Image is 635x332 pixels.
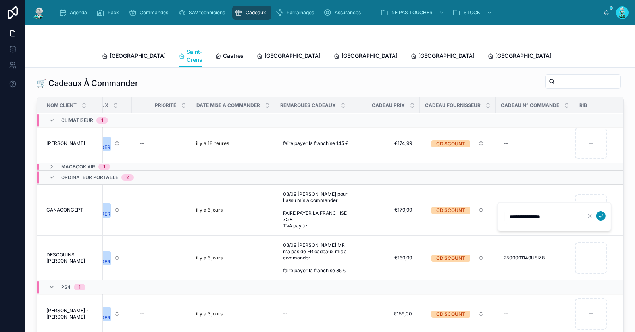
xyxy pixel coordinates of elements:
[47,102,77,109] span: Nom Client
[126,174,129,181] div: 2
[425,136,491,151] button: Select Button
[500,137,570,150] a: --
[102,49,166,65] a: [GEOGRAPHIC_DATA]
[450,6,496,20] a: STOCK
[280,307,356,320] a: --
[365,204,415,216] a: €179,99
[335,10,361,16] span: Assurances
[70,10,87,16] span: Agenda
[246,10,266,16] span: Cadeaux
[283,242,352,274] span: 03/09 [PERSON_NAME] MR n'a pas de FR cadeaux mis a commander faire payer la franchise 85 €
[196,140,270,147] a: il y a 18 heures
[283,140,348,147] span: faire payer la franchise 145 €
[500,307,570,320] a: --
[436,311,465,318] div: CDISCOUNT
[436,207,465,214] div: CDISCOUNT
[196,140,229,147] p: il y a 18 heures
[46,207,98,213] a: CANACONCEPT
[333,49,398,65] a: [GEOGRAPHIC_DATA]
[61,117,93,124] span: Climatiseur
[137,204,187,216] a: --
[108,10,119,16] span: Rack
[223,52,244,60] span: Castres
[140,10,168,16] span: Commandes
[425,136,491,151] a: Select Button
[140,140,144,147] div: --
[46,307,98,320] span: [PERSON_NAME] - [PERSON_NAME]
[215,49,244,65] a: Castres
[110,52,166,60] span: [GEOGRAPHIC_DATA]
[500,252,570,264] a: 2509091149U8IZ8
[372,102,405,109] span: Cadeau Prix
[464,10,480,16] span: STOCK
[280,137,356,150] a: faire payer la franchise 145 €
[495,52,552,60] span: [GEOGRAPHIC_DATA]
[32,6,46,19] img: App logo
[137,137,187,150] a: --
[504,255,545,261] span: 2509091149U8IZ8
[579,102,587,109] span: RIB
[196,255,223,261] p: il y a 6 jours
[264,52,321,60] span: [GEOGRAPHIC_DATA]
[280,188,356,232] a: 03/09 [PERSON_NAME] pour l'assu mis a commander FAIRE PAYER LA FRANCHISE 75 € TVA payée
[501,102,559,109] span: Cadeau N° Commande
[175,6,231,20] a: SAV techniciens
[232,6,271,20] a: Cadeaux
[140,311,144,317] div: --
[487,49,552,65] a: [GEOGRAPHIC_DATA]
[436,255,465,262] div: CDISCOUNT
[425,250,491,265] a: Select Button
[368,255,412,261] span: €169,99
[425,307,491,321] button: Select Button
[52,4,603,21] div: scrollable content
[436,140,465,147] div: CDISCOUNT
[61,164,95,170] span: MacBook Air
[46,140,85,147] span: [PERSON_NAME]
[140,207,144,213] div: --
[79,284,81,290] div: 1
[280,102,336,109] span: Remarques Cadeaux
[365,137,415,150] a: €174,99
[196,207,270,213] a: il y a 6 jours
[256,49,321,65] a: [GEOGRAPHIC_DATA]
[341,52,398,60] span: [GEOGRAPHIC_DATA]
[137,252,187,264] a: --
[56,6,92,20] a: Agenda
[365,252,415,264] a: €169,99
[368,207,412,213] span: €179,99
[425,306,491,321] a: Select Button
[321,6,366,20] a: Assurances
[61,284,71,290] span: PS4
[425,203,491,217] button: Select Button
[391,10,433,16] span: NE PAS TOUCHER
[365,307,415,320] a: €159,00
[368,140,412,147] span: €174,99
[126,6,174,20] a: Commandes
[196,311,270,317] a: il y a 3 jours
[410,49,475,65] a: [GEOGRAPHIC_DATA]
[283,191,352,229] span: 03/09 [PERSON_NAME] pour l'assu mis a commander FAIRE PAYER LA FRANCHISE 75 € TVA payée
[425,102,481,109] span: Cadeau Fournisseur
[179,45,202,68] a: Saint-Orens
[287,10,314,16] span: Parrainages
[283,311,288,317] div: --
[368,311,412,317] span: €159,00
[103,164,105,170] div: 1
[155,102,176,109] span: Priorité
[94,6,125,20] a: Rack
[196,102,260,109] span: Date Mise A Commander
[140,255,144,261] div: --
[504,140,508,147] div: --
[280,239,356,277] a: 03/09 [PERSON_NAME] MR n'a pas de FR cadeaux mis a commander faire payer la franchise 85 €
[37,78,138,89] h1: 🛒 Cadeaux À Commander
[196,207,223,213] p: il y a 6 jours
[273,6,319,20] a: Parrainages
[378,6,448,20] a: NE PAS TOUCHER
[46,207,83,213] span: CANACONCEPT
[101,117,103,124] div: 1
[425,202,491,218] a: Select Button
[46,252,98,264] a: DESCOUINS [PERSON_NAME]
[46,140,98,147] a: [PERSON_NAME]
[196,255,270,261] a: il y a 6 jours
